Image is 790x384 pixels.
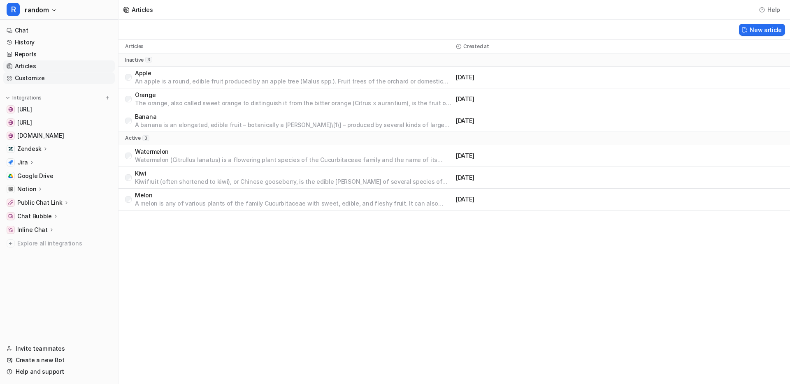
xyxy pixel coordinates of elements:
[132,5,153,14] div: Articles
[7,239,15,248] img: explore all integrations
[125,43,144,50] p: Articles
[3,49,115,60] a: Reports
[456,152,618,160] p: [DATE]
[7,3,20,16] span: R
[3,94,44,102] button: Integrations
[135,77,453,86] p: An apple is a round, edible fruit produced by an apple tree (Malus spp.). Fruit trees of the orch...
[8,187,13,192] img: Notion
[8,173,13,178] img: Google Drive
[3,130,115,141] a: www.evobike.se[DOMAIN_NAME]
[135,121,453,129] p: A banana is an elongated, edible fruit – botanically a [PERSON_NAME]\[1\] – produced by several k...
[17,212,52,220] p: Chat Bubble
[17,158,28,167] p: Jira
[3,60,115,72] a: Articles
[12,95,42,101] p: Integrations
[456,117,618,125] p: [DATE]
[5,95,11,101] img: expand menu
[3,117,115,128] a: docs.eesel.ai[URL]
[17,199,63,207] p: Public Chat Link
[125,57,144,63] p: inactive
[456,95,618,103] p: [DATE]
[25,4,49,16] span: random
[135,91,453,99] p: Orange
[8,200,13,205] img: Public Chat Link
[135,69,453,77] p: Apple
[739,24,785,36] button: New article
[3,104,115,115] a: www.eesel.ai[URL]
[17,105,32,113] span: [URL]
[17,118,32,127] span: [URL]
[17,185,36,193] p: Notion
[3,37,115,48] a: History
[135,156,453,164] p: Watermelon (Citrullus lanatus) is a flowering plant species of the Cucurbitaceae family and the n...
[145,57,152,62] span: 3
[105,95,110,101] img: menu_add.svg
[135,199,453,208] p: A melon is any of various plants of the family Cucurbitaceae with sweet, edible, and fleshy fruit...
[757,4,783,16] button: Help
[8,120,13,125] img: docs.eesel.ai
[8,146,13,151] img: Zendesk
[17,145,42,153] p: Zendesk
[142,135,149,141] span: 3
[17,226,48,234] p: Inline Chat
[135,99,453,107] p: The orange, also called sweet orange to distinguish it from the bitter orange (Citrus × aurantium...
[8,214,13,219] img: Chat Bubble
[8,133,13,138] img: www.evobike.se
[135,113,453,121] p: Banana
[3,343,115,354] a: Invite teammates
[3,354,115,366] a: Create a new Bot
[125,135,141,141] p: active
[3,366,115,377] a: Help and support
[17,237,112,250] span: Explore all integrations
[3,238,115,249] a: Explore all integrations
[3,25,115,36] a: Chat
[456,195,618,204] p: [DATE]
[135,178,453,186] p: Kiwifruit (often shortened to kiwi), or Chinese gooseberry, is the edible [PERSON_NAME] of severa...
[8,107,13,112] img: www.eesel.ai
[456,173,618,182] p: [DATE]
[8,227,13,232] img: Inline Chat
[135,148,453,156] p: Watermelon
[135,169,453,178] p: Kiwi
[463,43,489,50] p: Created at
[3,72,115,84] a: Customize
[135,191,453,199] p: Melon
[17,132,64,140] span: [DOMAIN_NAME]
[3,170,115,182] a: Google DriveGoogle Drive
[8,160,13,165] img: Jira
[17,172,53,180] span: Google Drive
[456,73,618,81] p: [DATE]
